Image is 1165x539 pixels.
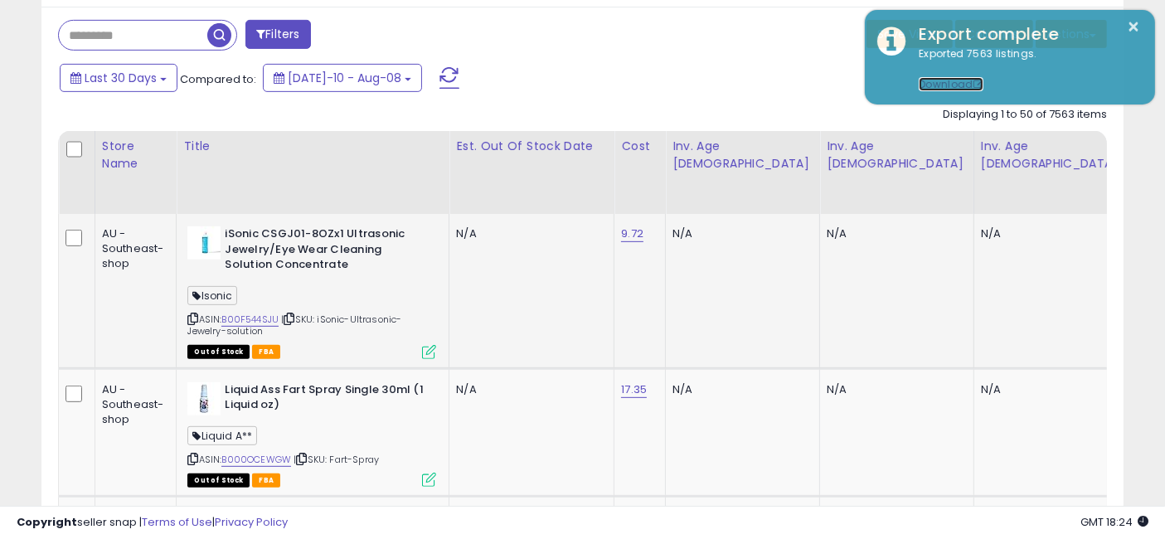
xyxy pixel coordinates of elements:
a: Privacy Policy [215,514,288,530]
div: Title [183,138,442,155]
button: Filters [245,20,310,49]
p: N/A [456,382,601,397]
button: Last 30 Days [60,64,177,92]
div: N/A [981,382,1115,397]
div: Est. Out Of Stock Date [456,138,607,155]
div: N/A [827,226,961,241]
div: Displaying 1 to 50 of 7563 items [943,107,1107,123]
div: Export complete [906,22,1143,46]
a: B00F544SJU [221,313,279,327]
span: Isonic [187,286,237,305]
p: N/A [456,226,601,241]
img: 21X696J3WkL._SL40_.jpg [187,226,221,260]
div: AU - Southeast-shop [102,226,164,272]
span: Liquid A** [187,426,257,445]
a: Terms of Use [142,514,212,530]
b: Liquid Ass Fart Spray Single 30ml (1 Liquid oz) [225,382,426,417]
a: 17.35 [621,381,647,398]
span: Compared to: [180,71,256,87]
span: Last 30 Days [85,70,157,86]
strong: Copyright [17,514,77,530]
span: | SKU: Fart-Spray [294,453,379,466]
div: seller snap | | [17,515,288,531]
span: All listings that are currently out of stock and unavailable for purchase on Amazon [187,473,250,488]
button: × [1128,17,1141,37]
div: Store Name [102,138,170,172]
div: N/A [981,226,1115,241]
div: Inv. Age [DEMOGRAPHIC_DATA] [981,138,1121,172]
div: N/A [672,382,807,397]
span: 2025-09-8 18:24 GMT [1080,514,1148,530]
span: [DATE]-10 - Aug-08 [288,70,401,86]
div: ASIN: [187,226,436,357]
a: Download [919,77,983,91]
img: 31A4W-bRJxL._SL40_.jpg [187,382,221,415]
b: iSonic CSGJ01-8OZx1 Ultrasonic Jewelry/Eye Wear Cleaning Solution Concentrate [225,226,426,277]
div: N/A [827,382,961,397]
div: Cost [621,138,658,155]
div: ASIN: [187,382,436,486]
span: All listings that are currently out of stock and unavailable for purchase on Amazon [187,345,250,359]
a: B000OCEWGW [221,453,291,467]
span: | SKU: iSonic-Ultrasonic-Jewelry-solution [187,313,401,337]
div: N/A [672,226,807,241]
div: AU - Southeast-shop [102,382,164,428]
div: Exported 7563 listings. [906,46,1143,93]
span: FBA [252,473,280,488]
a: 9.72 [621,226,643,242]
span: FBA [252,345,280,359]
div: Inv. Age [DEMOGRAPHIC_DATA] [672,138,813,172]
button: [DATE]-10 - Aug-08 [263,64,422,92]
div: Inv. Age [DEMOGRAPHIC_DATA] [827,138,967,172]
